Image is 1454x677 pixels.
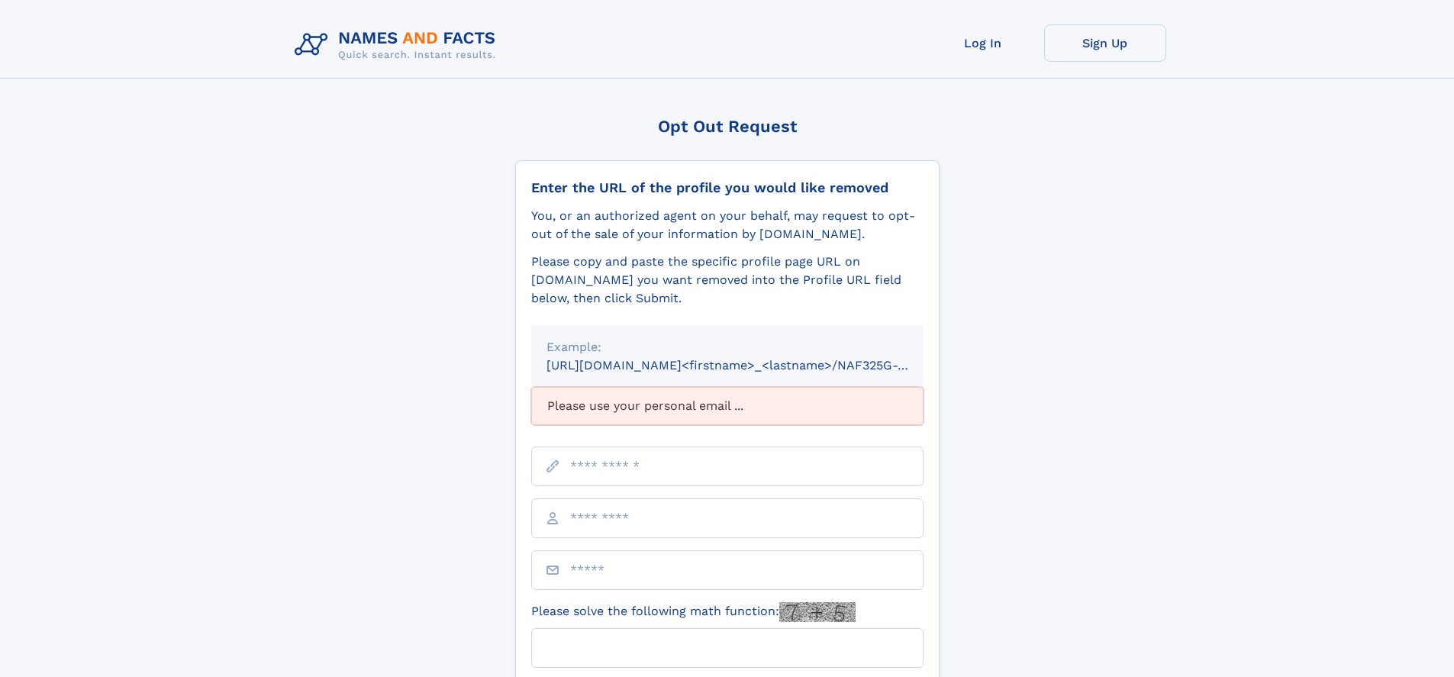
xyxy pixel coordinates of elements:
div: You, or an authorized agent on your behalf, may request to opt-out of the sale of your informatio... [531,207,924,243]
label: Please solve the following math function: [531,602,856,622]
div: Please use your personal email ... [531,387,924,425]
small: [URL][DOMAIN_NAME]<firstname>_<lastname>/NAF325G-xxxxxxxx [546,358,953,372]
a: Sign Up [1044,24,1166,62]
div: Please copy and paste the specific profile page URL on [DOMAIN_NAME] you want removed into the Pr... [531,253,924,308]
a: Log In [922,24,1044,62]
img: Logo Names and Facts [289,24,508,66]
div: Enter the URL of the profile you would like removed [531,179,924,196]
div: Example: [546,338,908,356]
div: Opt Out Request [515,117,940,136]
